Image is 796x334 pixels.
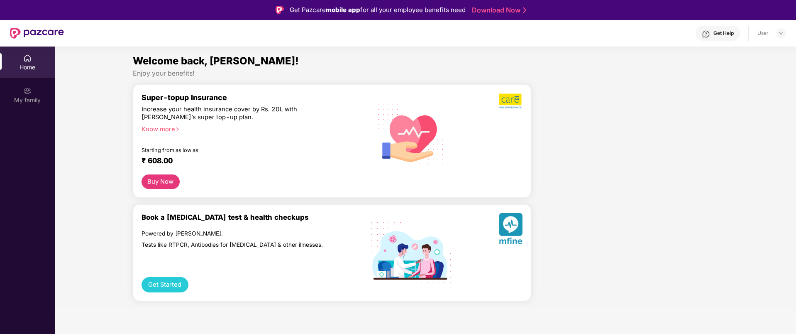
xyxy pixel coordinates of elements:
div: Get Pazcare for all your employee benefits need [290,5,466,15]
img: svg+xml;base64,PHN2ZyBpZD0iRHJvcGRvd24tMzJ4MzIiIHhtbG5zPSJodHRwOi8vd3d3LnczLm9yZy8yMDAwL3N2ZyIgd2... [778,30,784,37]
div: Super-topup Insurance [142,93,364,102]
a: Download Now [472,6,524,15]
div: Enjoy your benefits! [133,69,718,78]
span: Welcome back, [PERSON_NAME]! [133,55,299,67]
img: svg+xml;base64,PHN2ZyBpZD0iSG9tZSIgeG1sbnM9Imh0dHA6Ly93d3cudzMub3JnLzIwMDAvc3ZnIiB3aWR0aD0iMjAiIG... [23,54,32,62]
div: Powered by [PERSON_NAME]. [142,230,328,237]
div: User [757,30,769,37]
img: b5dec4f62d2307b9de63beb79f102df3.png [499,93,523,109]
img: New Pazcare Logo [10,28,64,39]
strong: mobile app [326,6,360,14]
img: svg+xml;base64,PHN2ZyB4bWxucz0iaHR0cDovL3d3dy53My5vcmcvMjAwMC9zdmciIHhtbG5zOnhsaW5rPSJodHRwOi8vd3... [499,213,523,248]
div: Know more [142,125,359,131]
button: Get Started [142,277,188,292]
div: Tests like RTPCR, Antibodies for [MEDICAL_DATA] & other illnesses. [142,241,328,248]
div: Book a [MEDICAL_DATA] test & health checkups [142,213,364,221]
img: svg+xml;base64,PHN2ZyB3aWR0aD0iMjAiIGhlaWdodD0iMjAiIHZpZXdCb3g9IjAgMCAyMCAyMCIgZmlsbD0ibm9uZSIgeG... [23,87,32,95]
img: Logo [276,6,284,14]
div: ₹ 608.00 [142,156,356,166]
span: right [175,127,180,132]
div: Get Help [713,30,734,37]
img: svg+xml;base64,PHN2ZyB4bWxucz0iaHR0cDovL3d3dy53My5vcmcvMjAwMC9zdmciIHhtbG5zOnhsaW5rPSJodHRwOi8vd3... [371,93,451,174]
button: Buy Now [142,174,180,189]
img: Stroke [523,6,526,15]
div: Starting from as low as [142,147,329,153]
img: svg+xml;base64,PHN2ZyBpZD0iSGVscC0zMngzMiIgeG1sbnM9Imh0dHA6Ly93d3cudzMub3JnLzIwMDAvc3ZnIiB3aWR0aD... [702,30,710,38]
img: svg+xml;base64,PHN2ZyB4bWxucz0iaHR0cDovL3d3dy53My5vcmcvMjAwMC9zdmciIHdpZHRoPSIxOTIiIGhlaWdodD0iMT... [371,222,451,283]
div: Increase your health insurance cover by Rs. 20L with [PERSON_NAME]’s super top-up plan. [142,106,328,122]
